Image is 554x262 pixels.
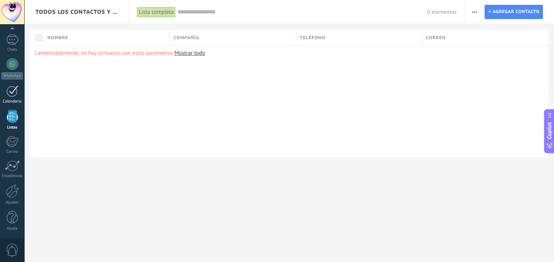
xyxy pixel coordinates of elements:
[47,34,68,41] span: Nombre
[300,34,325,41] span: Teléfono
[1,125,23,130] div: Listas
[173,34,199,41] span: Compañía
[137,7,176,18] div: Lista completa
[469,5,480,19] button: Más
[1,99,23,104] div: Calendario
[1,200,23,205] div: Ajustes
[427,9,457,16] span: 0 elementos
[1,174,23,179] div: Estadísticas
[426,34,446,41] span: Correo
[1,72,23,79] div: WhatsApp
[493,5,539,19] span: Agregar contacto
[485,5,543,19] a: Agregar contacto
[35,9,119,16] span: Todos los contactos y empresas
[1,47,23,52] div: Chats
[546,122,553,139] span: Copilot
[35,50,543,57] p: Lamentablemente, no hay contactos con estos parámetros.
[1,149,23,154] div: Correo
[1,226,23,231] div: Ayuda
[174,50,205,57] a: Mostrar todo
